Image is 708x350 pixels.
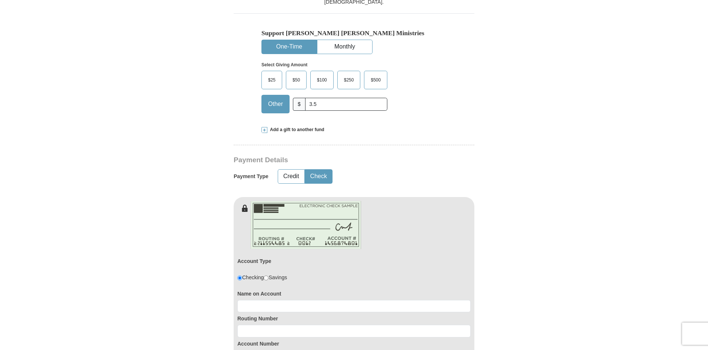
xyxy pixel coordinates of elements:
[237,274,287,281] div: Checking Savings
[262,40,317,54] button: One-Time
[317,40,372,54] button: Monthly
[313,74,331,86] span: $100
[267,127,324,133] span: Add a gift to another fund
[234,173,268,180] h5: Payment Type
[367,74,384,86] span: $500
[237,290,471,297] label: Name on Account
[340,74,358,86] span: $250
[264,74,279,86] span: $25
[289,74,304,86] span: $50
[305,98,387,111] input: Other Amount
[237,315,471,322] label: Routing Number
[237,257,271,265] label: Account Type
[250,201,361,249] img: check-en.png
[237,340,471,347] label: Account Number
[261,62,307,67] strong: Select Giving Amount
[264,99,287,110] span: Other
[234,156,423,164] h3: Payment Details
[278,170,304,183] button: Credit
[305,170,332,183] button: Check
[293,98,305,111] span: $
[261,29,447,37] h5: Support [PERSON_NAME] [PERSON_NAME] Ministries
